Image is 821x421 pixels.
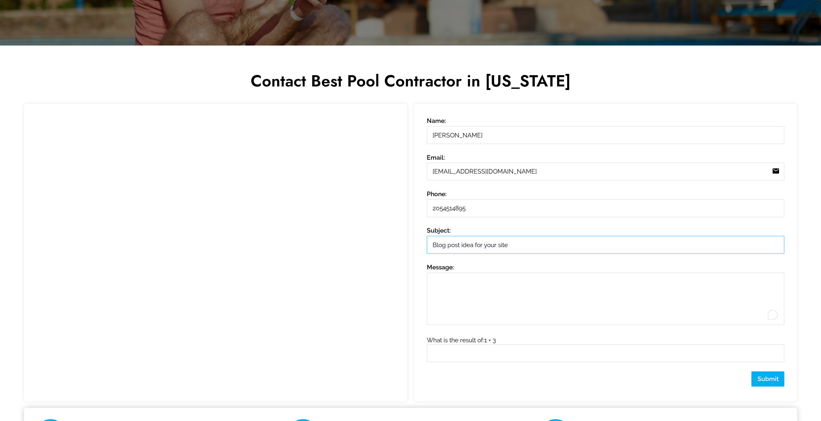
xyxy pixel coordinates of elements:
[427,236,785,254] input: Subject:
[427,116,446,125] span: Name:
[427,154,445,161] span: Email:
[427,273,785,325] textarea: To enrich screen reader interactions, please activate Accessibility in Grammarly extension settings
[757,375,778,382] span: Submit
[427,227,451,234] span: Subject:
[233,71,588,91] h2: Contact Best Pool Contractor in [US_STATE]
[427,264,454,271] span: Message:
[751,371,784,386] button: Submit
[427,337,496,343] label: What is the result of:
[37,132,395,374] iframe: Angel's Pools Service | Pool Care Services 947 Diven St, Peekskill, NY 10566, United States
[772,166,780,177] i: email
[427,126,785,144] input: Name:
[427,163,785,180] input: Email:email
[427,199,785,217] input: Phone:
[484,336,496,344] span: 1 + 3
[427,190,446,199] span: Phone:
